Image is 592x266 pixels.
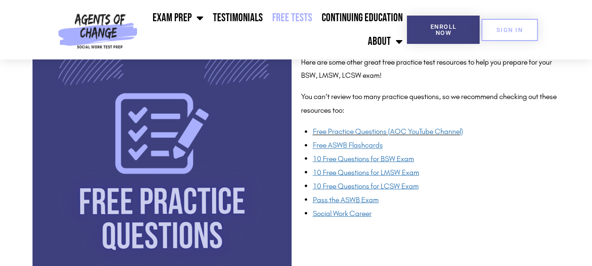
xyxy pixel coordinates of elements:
[313,141,383,150] a: Free ASWB Flashcards
[313,181,419,190] a: 10 Free Questions for LCSW Exam
[313,127,463,136] a: Free Practice Questions (AOC YouTube Channel)
[481,19,538,41] a: SIGN IN
[422,24,464,36] span: Enroll Now
[141,6,407,53] nav: Menu
[301,56,560,83] p: Here are some other great free practice test resources to help you prepare for your BSW, LMSW, LC...
[313,195,381,204] a: Pass the ASWB Exam
[208,6,267,30] a: Testimonials
[313,208,372,217] a: Social Work Career
[301,90,560,117] p: You can’t review too many practice questions, so we recommend checking out these resources too:
[496,27,523,33] span: SIGN IN
[363,30,407,53] a: About
[407,16,479,44] a: Enroll Now
[313,167,419,176] a: 10 Free Questions for LMSW Exam
[316,6,407,30] a: Continuing Education
[313,195,379,204] span: Pass the ASWB Exam
[313,154,414,163] a: 10 Free Questions for BSW Exam
[147,6,208,30] a: Exam Prep
[267,6,316,30] a: Free Tests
